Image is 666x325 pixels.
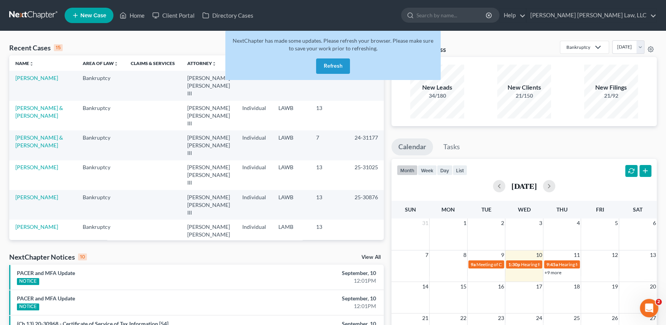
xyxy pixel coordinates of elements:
[497,282,505,291] span: 16
[9,252,87,262] div: NextChapter Notices
[436,138,467,155] a: Tasks
[310,130,348,160] td: 7
[236,190,272,220] td: Individual
[233,37,433,52] span: NextChapter has made some updates. Please refresh your browser. Please make sure to save your wor...
[437,165,453,175] button: day
[405,206,416,213] span: Sun
[29,62,34,66] i: unfold_more
[187,60,216,66] a: Attorneyunfold_more
[421,218,429,228] span: 31
[649,250,657,260] span: 13
[272,160,310,190] td: LAWB
[198,8,257,22] a: Directory Cases
[652,218,657,228] span: 6
[310,101,348,130] td: 13
[649,282,657,291] span: 20
[573,282,581,291] span: 18
[236,160,272,190] td: Individual
[460,313,467,323] span: 22
[500,250,505,260] span: 9
[511,182,537,190] h2: [DATE]
[181,160,236,190] td: [PERSON_NAME] [PERSON_NAME] III
[236,130,272,160] td: Individual
[15,223,58,230] a: [PERSON_NAME]
[476,262,562,267] span: Meeting of Creditors for [PERSON_NAME]
[397,165,418,175] button: month
[15,105,63,119] a: [PERSON_NAME] & [PERSON_NAME]
[78,253,87,260] div: 10
[500,8,526,22] a: Help
[596,206,604,213] span: Fri
[361,255,381,260] a: View All
[391,138,433,155] a: Calendar
[556,206,568,213] span: Thu
[261,269,376,277] div: September, 10
[463,250,467,260] span: 8
[538,218,543,228] span: 3
[410,92,464,100] div: 34/180
[15,164,58,170] a: [PERSON_NAME]
[54,44,63,51] div: 15
[310,160,348,190] td: 13
[77,130,125,160] td: Bankruptcy
[17,270,75,276] a: PACER and MFA Update
[453,165,467,175] button: list
[471,262,476,267] span: 9a
[418,165,437,175] button: week
[508,262,520,267] span: 1:30p
[148,8,198,22] a: Client Portal
[261,277,376,285] div: 12:01PM
[236,101,272,130] td: Individual
[181,101,236,130] td: [PERSON_NAME] [PERSON_NAME] III
[460,282,467,291] span: 15
[272,190,310,220] td: LAWB
[181,190,236,220] td: [PERSON_NAME] [PERSON_NAME] III
[17,295,75,302] a: PACER and MFA Update
[348,160,385,190] td: 25-31025
[463,218,467,228] span: 1
[421,282,429,291] span: 14
[181,220,236,249] td: [PERSON_NAME] [PERSON_NAME] III
[236,220,272,249] td: Individual
[544,270,561,275] a: +9 more
[518,206,530,213] span: Wed
[77,101,125,130] td: Bankruptcy
[17,303,39,310] div: NOTICE
[15,134,63,148] a: [PERSON_NAME] & [PERSON_NAME]
[77,220,125,249] td: Bankruptcy
[559,262,659,267] span: Hearing for [PERSON_NAME] & [PERSON_NAME]
[272,220,310,249] td: LAMB
[310,220,348,249] td: 13
[15,60,34,66] a: Nameunfold_more
[573,250,581,260] span: 11
[116,8,148,22] a: Home
[441,206,455,213] span: Mon
[584,92,638,100] div: 21/92
[80,13,106,18] span: New Case
[546,262,558,267] span: 9:45a
[83,60,118,66] a: Area of Lawunfold_more
[521,262,581,267] span: Hearing for [PERSON_NAME]
[15,75,58,81] a: [PERSON_NAME]
[9,43,63,52] div: Recent Cases
[497,83,551,92] div: New Clients
[114,62,118,66] i: unfold_more
[633,206,643,213] span: Sat
[535,282,543,291] span: 17
[497,313,505,323] span: 23
[77,160,125,190] td: Bankruptcy
[649,313,657,323] span: 27
[421,313,429,323] span: 21
[77,71,125,100] td: Bankruptcy
[17,278,39,285] div: NOTICE
[526,8,656,22] a: [PERSON_NAME] [PERSON_NAME] Law, LLC
[566,44,590,50] div: Bankruptcy
[310,190,348,220] td: 13
[212,62,216,66] i: unfold_more
[481,206,491,213] span: Tue
[261,302,376,310] div: 12:01PM
[15,194,58,200] a: [PERSON_NAME]
[614,218,619,228] span: 5
[584,83,638,92] div: New Filings
[316,58,350,74] button: Refresh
